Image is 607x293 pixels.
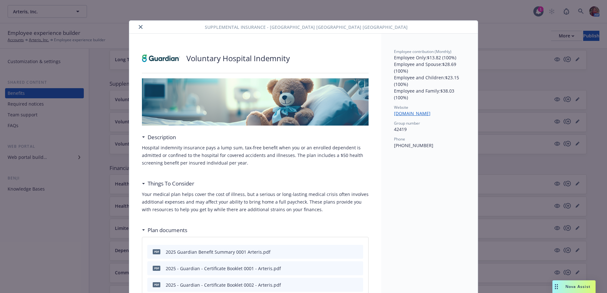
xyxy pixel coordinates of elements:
button: close [137,23,144,31]
span: Phone [394,136,405,142]
p: Hospital indemnity insurance pays a lump sum, tax-free benefit when you or an enrolled dependent ... [142,144,369,167]
button: preview file [355,249,361,255]
p: Voluntary Hospital Indemnity [186,53,290,64]
div: 2025 - Guardian - Certificate Booklet 0001 - Arteris.pdf [166,265,281,272]
span: pdf [153,249,160,254]
span: Website [394,105,408,110]
h3: Things To Consider [148,179,194,188]
span: pdf [153,266,160,270]
p: Employee Only : $13.82 (100%) [394,54,465,61]
button: download file [345,282,350,288]
p: 42419 [394,126,465,133]
div: 2025 - Guardian - Certificate Booklet 0002 - Arteris.pdf [166,282,281,288]
button: download file [345,265,350,272]
button: Nova Assist [552,280,596,293]
span: Supplemental Insurance - [GEOGRAPHIC_DATA] [GEOGRAPHIC_DATA] [GEOGRAPHIC_DATA] [205,24,408,30]
p: Employee and Spouse : $28.69 (100%) [394,61,465,74]
h3: Plan documents [148,226,187,234]
p: [PHONE_NUMBER] [394,142,465,149]
p: Employee and Children : $23.15 (100%) [394,74,465,88]
div: Plan documents [142,226,187,234]
div: Description [142,133,176,141]
p: Employee and Family : $38.03 (100%) [394,88,465,101]
p: Your medical plan helps cover the cost of illness, but a serious or long-lasting medical crisis o... [142,191,369,213]
div: 2025 Guardian Benefit Summary 0001 Arteris.pdf [166,249,270,255]
div: Drag to move [552,280,560,293]
span: Nova Assist [565,284,590,289]
span: Employee contribution (Monthly) [394,49,451,54]
h3: Description [148,133,176,141]
span: pdf [153,282,160,287]
img: banner [142,78,369,126]
button: download file [345,249,350,255]
button: preview file [355,282,361,288]
img: Guardian [142,49,180,68]
div: Things To Consider [142,179,194,188]
span: Group number [394,120,420,126]
button: preview file [355,265,361,272]
a: [DOMAIN_NAME] [394,110,436,116]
